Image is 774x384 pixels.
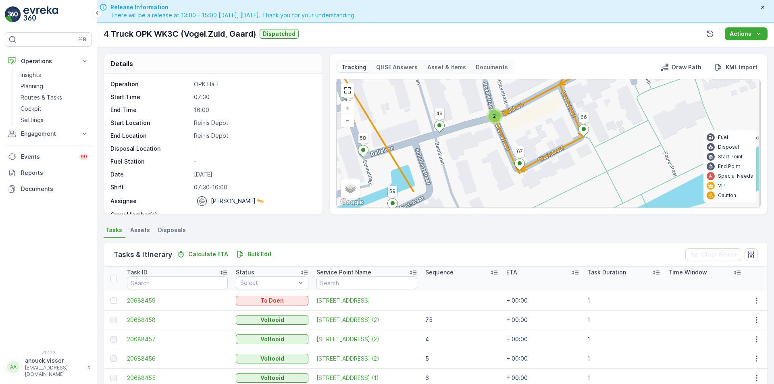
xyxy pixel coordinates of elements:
[316,276,417,289] input: Search
[110,119,191,127] p: Start Location
[260,335,284,343] p: Voltooid
[17,92,92,103] a: Routes & Tasks
[114,249,172,260] p: Tasks & Itinerary
[127,355,227,363] a: 20688456
[316,335,417,343] a: Torellistraat 23 (2)
[194,183,314,191] p: 07:30-16:00
[718,192,736,199] p: Caution
[718,144,739,150] p: Disposal
[110,197,137,205] p: Assignee
[316,268,371,276] p: Service Point Name
[236,354,309,363] button: Voltooid
[236,373,309,383] button: Voltooid
[316,355,417,363] span: [STREET_ADDRESS] (2)
[194,93,314,101] p: 07:30
[110,106,191,114] p: End Time
[657,62,705,72] button: Draw Path
[17,81,92,92] a: Planning
[345,116,350,123] span: −
[127,297,227,305] a: 20688459
[341,63,366,71] p: Tracking
[5,350,92,355] span: v 1.47.3
[316,374,417,382] a: Verdilaan 1 (1)
[718,154,743,160] p: Start Point
[668,268,707,276] p: Time Window
[110,336,117,342] div: Toggle Row Selected
[194,211,314,219] p: -
[105,226,122,234] span: Tasks
[583,330,664,349] td: 1
[236,315,309,325] button: Voltooid
[730,30,751,38] p: Actions
[21,93,62,102] p: Routes & Tasks
[188,250,228,258] p: Calculate ETA
[421,349,502,368] td: 5
[5,165,92,181] a: Reports
[260,374,284,382] p: Voltooid
[487,108,503,124] div: 2
[194,170,314,179] p: [DATE]
[5,357,92,378] button: AAanouck.visser[EMAIL_ADDRESS][DOMAIN_NAME]
[421,330,502,349] td: 4
[127,335,227,343] span: 20688457
[233,249,275,259] button: Bulk Edit
[502,330,583,349] td: + 00:00
[194,158,314,166] p: -
[5,181,92,197] a: Documents
[236,334,309,344] button: Voltooid
[194,106,314,114] p: 16:00
[711,62,761,72] button: KML Import
[78,36,86,43] p: ⌘B
[502,310,583,330] td: + 00:00
[316,316,417,324] span: [STREET_ADDRESS] (2)
[21,130,76,138] p: Engagement
[316,316,417,324] a: Smetanastraat 2-4 (2)
[583,310,664,330] td: 1
[316,335,417,343] span: [STREET_ADDRESS] (2)
[260,297,284,305] p: To Doen
[260,316,284,324] p: Voltooid
[21,105,42,113] p: Cockpit
[236,268,254,276] p: Status
[506,268,517,276] p: ETA
[493,113,496,119] span: 2
[725,27,768,40] button: Actions
[110,158,191,166] p: Fuel Station
[502,349,583,368] td: + 00:00
[110,59,133,68] p: Details
[718,173,753,179] p: Special Needs
[174,249,231,259] button: Calculate ETA
[587,268,626,276] p: Task Duration
[427,63,466,71] p: Asset & Items
[583,349,664,368] td: 1
[110,375,117,381] div: Toggle Row Selected
[502,291,583,310] td: + 00:00
[7,361,20,374] div: AA
[110,211,191,219] p: Crew Member(s)
[263,30,295,38] p: Dispatched
[726,63,757,71] p: KML Import
[583,291,664,310] td: 1
[5,53,92,69] button: Operations
[260,29,299,39] button: Dispatched
[127,374,227,382] span: 20688455
[718,163,740,170] p: End Point
[341,179,359,197] a: Layers
[110,80,191,88] p: Operation
[316,297,417,305] a: Voorweg 3
[421,310,502,330] td: 75
[260,355,284,363] p: Voltooid
[110,3,356,11] span: Release Information
[25,365,83,378] p: [EMAIL_ADDRESS][DOMAIN_NAME]
[346,104,350,111] span: +
[23,6,58,23] img: logo_light-DOdMpM7g.png
[316,374,417,382] span: [STREET_ADDRESS] (1)
[685,248,741,261] button: Clear Filters
[110,317,117,323] div: Toggle Row Selected
[194,132,314,140] p: Reinis Depot
[476,63,508,71] p: Documents
[425,268,454,276] p: Sequence
[236,296,309,305] button: To Doen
